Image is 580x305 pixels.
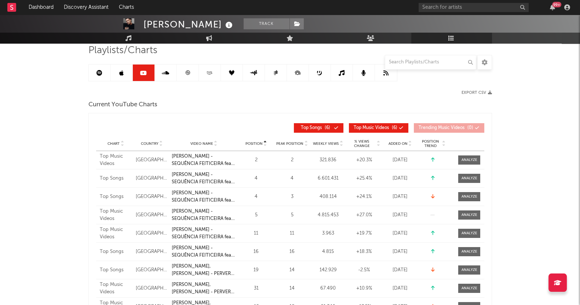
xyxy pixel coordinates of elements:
[276,193,308,201] div: 3
[172,190,236,204] a: [PERSON_NAME] - SEQUÊNCIA FEITICEIRA feat MC GW, MC [PERSON_NAME] do CN, [PERSON_NAME] [PERSON_NA...
[276,157,308,164] div: 2
[172,281,236,295] a: [PERSON_NAME], [PERSON_NAME] - PERVERSA (Coreografia Oficial)
[136,267,168,274] div: [GEOGRAPHIC_DATA]
[136,230,168,237] div: [GEOGRAPHIC_DATA]
[385,55,477,70] input: Search Playlists/Charts
[100,193,132,201] div: Top Songs
[348,285,380,292] div: +10.9 %
[294,123,343,133] button: Top Songs(6)
[100,175,132,182] div: Top Songs
[354,126,389,130] span: Top Music Videos
[172,245,236,259] a: [PERSON_NAME] - SEQUÊNCIA FEITICEIRA feat MC GW, MC [PERSON_NAME] do CN, [PERSON_NAME] [PERSON_NA...
[419,126,464,130] span: Trending Music Videos
[348,267,380,274] div: -2.5 %
[384,285,416,292] div: [DATE]
[240,193,272,201] div: 4
[100,208,132,222] div: Top Music Videos
[419,3,529,12] input: Search for artists
[312,230,344,237] div: 3.963
[312,157,344,164] div: 321.836
[348,175,380,182] div: +25.4 %
[384,248,416,256] div: [DATE]
[136,193,168,201] div: [GEOGRAPHIC_DATA]
[312,212,344,219] div: 4.815.453
[384,212,416,219] div: [DATE]
[384,175,416,182] div: [DATE]
[299,126,332,130] span: ( 6 )
[141,142,158,146] span: Country
[136,175,168,182] div: [GEOGRAPHIC_DATA]
[420,139,441,148] span: Position Trend
[136,157,168,164] div: [GEOGRAPHIC_DATA]
[172,263,236,277] a: [PERSON_NAME], [PERSON_NAME] - PERVERSA (Coreografia Oficial)
[348,193,380,201] div: +24.1 %
[100,153,132,167] div: Top Music Videos
[245,142,262,146] span: Position
[550,4,555,10] button: 99+
[276,212,308,219] div: 5
[384,230,416,237] div: [DATE]
[348,139,376,148] span: % Views Change
[348,248,380,256] div: +18.3 %
[240,248,272,256] div: 16
[276,285,308,292] div: 14
[172,208,236,222] a: [PERSON_NAME] - SEQUÊNCIA FEITICEIRA feat MC GW, MC [PERSON_NAME] do CN, [PERSON_NAME] [PERSON_NA...
[240,175,272,182] div: 4
[100,267,132,274] div: Top Songs
[276,142,303,146] span: Peak Position
[240,285,272,292] div: 31
[312,193,344,201] div: 408.114
[348,157,380,164] div: +20.3 %
[388,142,407,146] span: Added On
[143,18,234,30] div: [PERSON_NAME]
[276,175,308,182] div: 4
[384,267,416,274] div: [DATE]
[384,193,416,201] div: [DATE]
[136,212,168,219] div: [GEOGRAPHIC_DATA]
[240,212,272,219] div: 5
[240,267,272,274] div: 19
[100,226,132,240] div: Top Music Videos
[354,126,397,130] span: ( 6 )
[349,123,408,133] button: Top Music Videos(6)
[172,153,236,167] a: [PERSON_NAME] - SEQUÊNCIA FEITICEIRA feat MC GW, MC [PERSON_NAME] do CN, [PERSON_NAME] [PERSON_NA...
[276,248,308,256] div: 16
[312,175,344,182] div: 6.601.431
[313,142,339,146] span: Weekly Views
[276,267,308,274] div: 14
[172,226,236,240] a: [PERSON_NAME] - SEQUÊNCIA FEITICEIRA feat MC GW, MC [PERSON_NAME] do CN, [PERSON_NAME] [PERSON_NA...
[107,142,120,146] span: Chart
[419,126,473,130] span: ( 0 )
[136,285,168,292] div: [GEOGRAPHIC_DATA]
[88,46,157,55] span: Playlists/Charts
[276,230,308,237] div: 11
[348,212,380,219] div: +27.0 %
[240,230,272,237] div: 11
[190,142,213,146] span: Video Name
[88,100,157,109] span: Current YouTube Charts
[312,267,344,274] div: 142.929
[100,248,132,256] div: Top Songs
[384,157,416,164] div: [DATE]
[172,171,236,185] a: [PERSON_NAME] - SEQUÊNCIA FEITICEIRA feat MC GW, MC [PERSON_NAME] do CN, [PERSON_NAME] [PERSON_NA...
[312,285,344,292] div: 67.490
[552,2,561,7] div: 99 +
[348,230,380,237] div: +19.7 %
[312,248,344,256] div: 4.815
[414,123,484,133] button: Trending Music Videos(0)
[244,18,289,29] button: Track
[301,126,322,130] span: Top Songs
[136,248,168,256] div: [GEOGRAPHIC_DATA]
[240,157,272,164] div: 2
[462,91,492,95] button: Export CSV
[100,281,132,295] div: Top Music Videos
